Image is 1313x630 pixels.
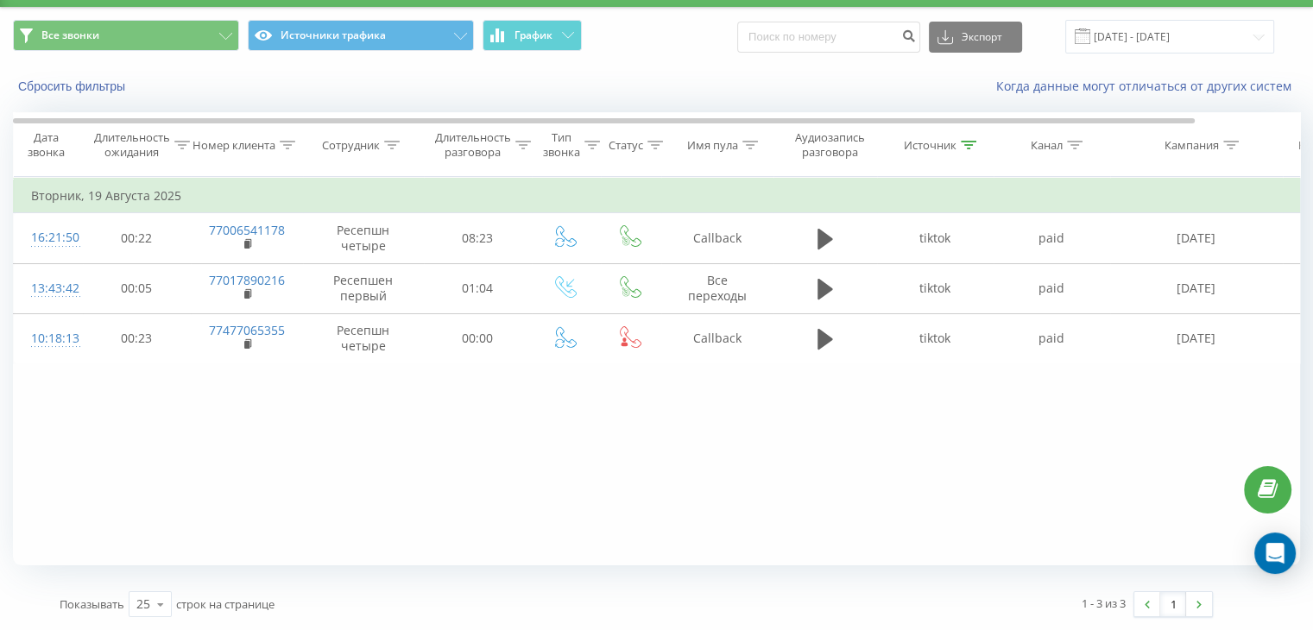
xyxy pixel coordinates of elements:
[303,263,424,313] td: Ресепшен первый
[424,213,532,263] td: 08:23
[1254,532,1296,574] div: Open Intercom Messenger
[994,213,1110,263] td: paid
[661,263,773,313] td: Все переходы
[877,263,994,313] td: tiktok
[176,596,275,612] span: строк на странице
[1110,263,1283,313] td: [DATE]
[94,130,170,160] div: Длительность ожидания
[904,138,956,153] div: Источник
[248,20,474,51] button: Источники трафика
[1110,313,1283,363] td: [DATE]
[1082,595,1126,612] div: 1 - 3 из 3
[14,130,78,160] div: Дата звонка
[41,28,99,42] span: Все звонки
[435,130,511,160] div: Длительность разговора
[1165,138,1219,153] div: Кампания
[83,263,191,313] td: 00:05
[996,78,1300,94] a: Когда данные могут отличаться от других систем
[994,263,1110,313] td: paid
[31,221,66,255] div: 16:21:50
[424,313,532,363] td: 00:00
[687,138,738,153] div: Имя пула
[609,138,643,153] div: Статус
[31,322,66,356] div: 10:18:13
[661,213,773,263] td: Callback
[136,595,150,613] div: 25
[1031,138,1063,153] div: Канал
[31,272,66,306] div: 13:43:42
[322,138,380,153] div: Сотрудник
[737,22,920,53] input: Поиск по номеру
[83,213,191,263] td: 00:22
[877,213,994,263] td: tiktok
[483,20,582,51] button: График
[514,29,552,41] span: График
[209,272,285,288] a: 77017890216
[60,596,124,612] span: Показывать
[193,138,275,153] div: Номер клиента
[13,20,239,51] button: Все звонки
[83,313,191,363] td: 00:23
[303,313,424,363] td: Ресепшн четыре
[209,322,285,338] a: 77477065355
[13,79,134,94] button: Сбросить фильтры
[994,313,1110,363] td: paid
[1160,592,1186,616] a: 1
[661,313,773,363] td: Callback
[929,22,1022,53] button: Экспорт
[1110,213,1283,263] td: [DATE]
[303,213,424,263] td: Ресепшн четыре
[543,130,580,160] div: Тип звонка
[209,222,285,238] a: 77006541178
[788,130,872,160] div: Аудиозапись разговора
[877,313,994,363] td: tiktok
[424,263,532,313] td: 01:04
